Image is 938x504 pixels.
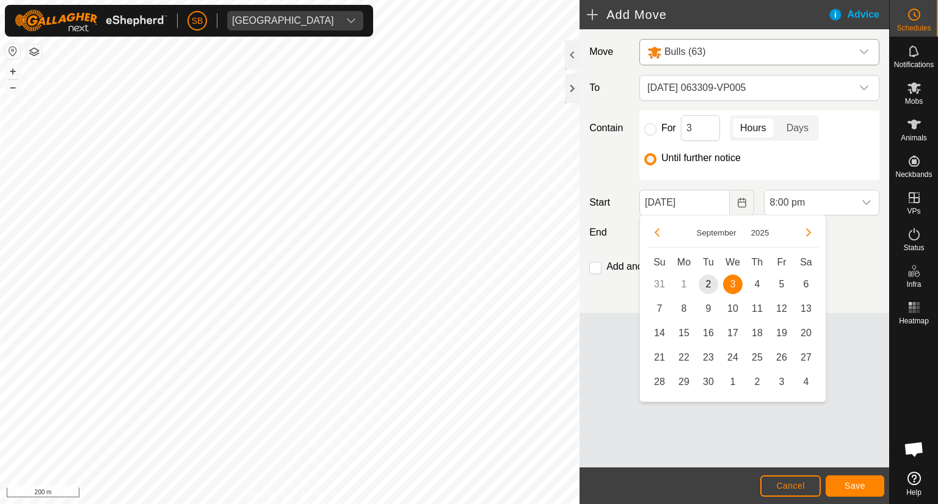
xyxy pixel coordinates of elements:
[723,348,743,367] span: 24
[747,372,767,392] span: 2
[772,348,791,367] span: 26
[672,321,696,345] td: 15
[672,370,696,394] td: 29
[854,190,879,215] div: dropdown trigger
[674,348,694,367] span: 22
[721,272,745,297] td: 3
[906,281,921,288] span: Infra
[723,299,743,319] span: 10
[769,297,794,321] td: 12
[703,257,714,267] span: Tu
[674,299,694,319] span: 8
[796,348,816,367] span: 27
[647,223,667,242] button: Previous Month
[664,46,706,57] span: Bulls (63)
[242,488,288,499] a: Privacy Policy
[745,345,769,370] td: 25
[647,345,672,370] td: 21
[672,272,696,297] td: 1
[852,40,876,65] div: dropdown trigger
[747,348,767,367] span: 25
[672,345,696,370] td: 22
[796,275,816,294] span: 6
[794,321,818,345] td: 20
[696,370,721,394] td: 30
[769,370,794,394] td: 3
[772,275,791,294] span: 5
[584,195,634,210] label: Start
[15,10,167,32] img: Gallagher Logo
[794,297,818,321] td: 13
[647,272,672,297] td: 31
[650,348,669,367] span: 21
[765,190,854,215] span: 8:00 pm
[747,299,767,319] span: 11
[745,321,769,345] td: 18
[587,7,827,22] h2: Add Move
[677,257,691,267] span: Mo
[901,134,927,142] span: Animals
[890,467,938,501] a: Help
[647,321,672,345] td: 14
[723,275,743,294] span: 3
[899,317,929,325] span: Heatmap
[907,207,920,215] span: VPs
[787,121,809,135] span: Days
[27,45,42,59] button: Map Layers
[796,372,816,392] span: 4
[5,80,20,95] button: –
[661,123,676,133] label: For
[606,262,733,272] label: Add another scheduled move
[769,321,794,345] td: 19
[699,275,718,294] span: 2
[906,489,922,496] span: Help
[653,257,666,267] span: Su
[650,299,669,319] span: 7
[769,272,794,297] td: 5
[674,323,694,343] span: 15
[232,16,334,26] div: [GEOGRAPHIC_DATA]
[721,345,745,370] td: 24
[896,24,931,32] span: Schedules
[672,297,696,321] td: 8
[584,75,634,101] label: To
[721,370,745,394] td: 1
[740,121,766,135] span: Hours
[642,76,852,100] span: 2025-08-26 063309-VP005
[772,323,791,343] span: 19
[5,44,20,59] button: Reset Map
[745,272,769,297] td: 4
[752,257,763,267] span: Th
[745,370,769,394] td: 2
[745,297,769,321] td: 11
[227,11,339,31] span: Tangihanga station
[800,257,812,267] span: Sa
[650,372,669,392] span: 28
[674,372,694,392] span: 29
[794,345,818,370] td: 27
[661,153,741,163] label: Until further notice
[192,15,203,27] span: SB
[799,223,818,242] button: Next Month
[769,345,794,370] td: 26
[647,370,672,394] td: 28
[746,226,774,240] button: Choose Year
[826,475,884,497] button: Save
[730,190,754,215] button: Choose Date
[852,76,876,100] div: dropdown trigger
[723,372,743,392] span: 1
[772,299,791,319] span: 12
[725,257,740,267] span: We
[796,323,816,343] span: 20
[905,98,923,105] span: Mobs
[584,225,634,240] label: End
[796,299,816,319] span: 13
[845,481,865,491] span: Save
[723,323,743,343] span: 17
[721,321,745,345] td: 17
[747,275,767,294] span: 4
[747,323,767,343] span: 18
[650,323,669,343] span: 14
[794,370,818,394] td: 4
[696,272,721,297] td: 2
